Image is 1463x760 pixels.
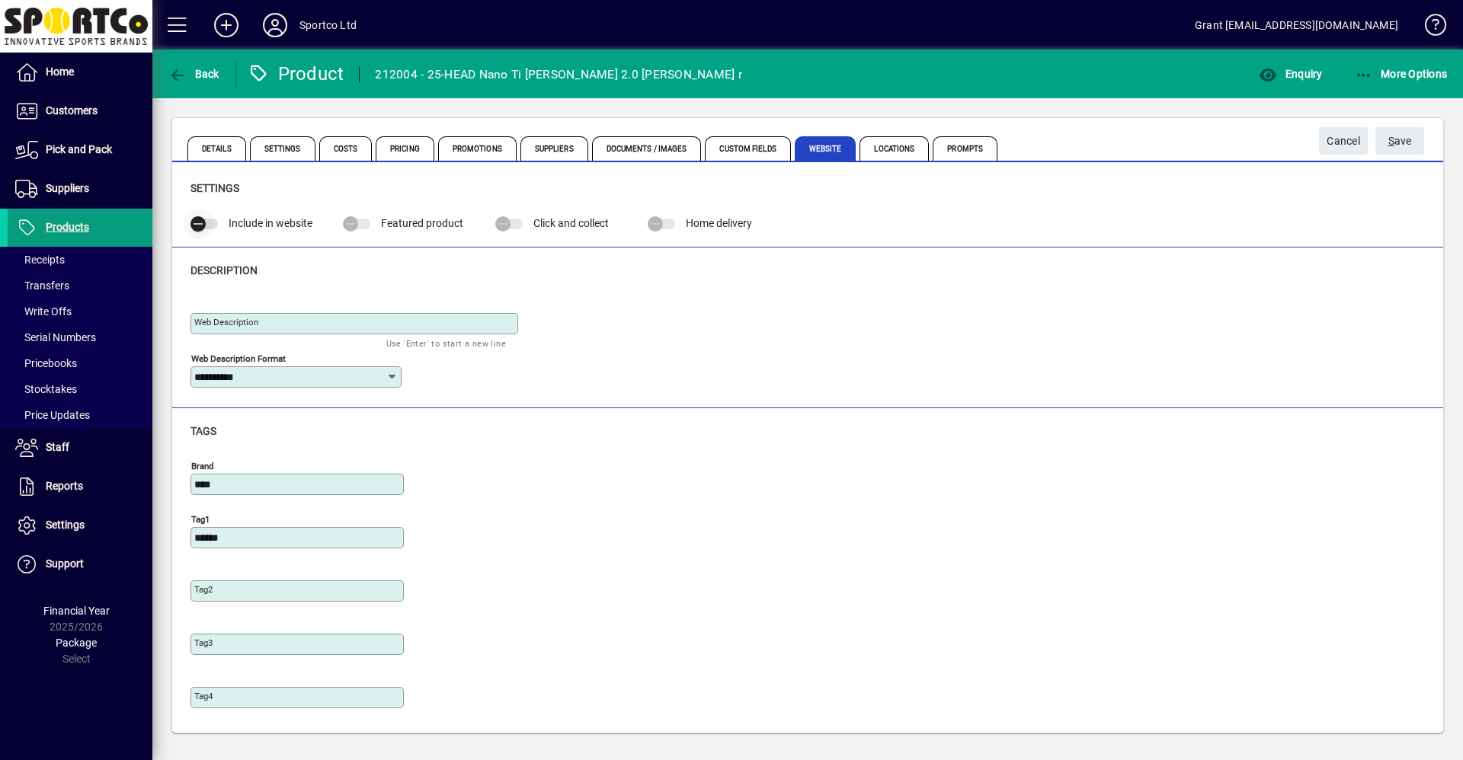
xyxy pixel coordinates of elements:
[8,324,152,350] a: Serial Numbers
[46,221,89,233] span: Products
[8,131,152,169] a: Pick and Pack
[43,605,110,617] span: Financial Year
[202,11,251,39] button: Add
[1351,60,1452,88] button: More Options
[187,136,246,161] span: Details
[1319,127,1368,155] button: Cancel
[15,254,65,266] span: Receipts
[533,217,609,229] span: Click and collect
[251,11,299,39] button: Profile
[8,468,152,506] a: Reports
[376,136,434,161] span: Pricing
[1388,129,1412,154] span: ave
[46,143,112,155] span: Pick and Pack
[381,217,463,229] span: Featured product
[795,136,856,161] span: Website
[1327,129,1360,154] span: Cancel
[46,182,89,194] span: Suppliers
[46,104,98,117] span: Customers
[705,136,790,161] span: Custom Fields
[194,691,213,701] mat-label: Tag4
[15,305,72,318] span: Write Offs
[191,513,210,524] mat-label: Tag1
[8,429,152,467] a: Staff
[15,409,90,421] span: Price Updates
[194,584,213,595] mat-label: Tag2
[56,637,97,649] span: Package
[165,60,223,88] button: Back
[8,247,152,273] a: Receipts
[46,441,69,453] span: Staff
[1388,135,1394,147] span: S
[46,65,74,78] span: Home
[168,68,219,80] span: Back
[1355,68,1448,80] span: More Options
[8,506,152,544] a: Settings
[190,182,239,194] span: Settings
[375,62,742,87] div: 212004 - 25-HEAD Nano Ti [PERSON_NAME] 2.0 [PERSON_NAME] r
[46,519,85,531] span: Settings
[8,92,152,130] a: Customers
[438,136,517,161] span: Promotions
[1259,68,1322,80] span: Enquiry
[1375,127,1424,155] button: Save
[194,637,213,648] mat-label: Tag3
[191,460,214,471] mat-label: Brand
[8,350,152,376] a: Pricebooks
[250,136,315,161] span: Settings
[1255,60,1326,88] button: Enquiry
[8,53,152,91] a: Home
[190,264,258,276] span: Description
[386,334,506,352] mat-hint: Use 'Enter' to start a new line
[15,383,77,395] span: Stocktakes
[933,136,997,161] span: Prompts
[592,136,702,161] span: Documents / Images
[46,480,83,492] span: Reports
[15,357,77,369] span: Pricebooks
[190,425,216,437] span: Tags
[248,62,344,86] div: Product
[1413,3,1444,53] a: Knowledge Base
[8,273,152,299] a: Transfers
[686,217,752,229] span: Home delivery
[8,170,152,208] a: Suppliers
[1195,13,1398,37] div: Grant [EMAIL_ADDRESS][DOMAIN_NAME]
[194,317,258,327] mat-label: Web Description
[152,60,236,88] app-page-header-button: Back
[8,545,152,583] a: Support
[15,331,96,343] span: Serial Numbers
[319,136,373,161] span: Costs
[8,299,152,324] a: Write Offs
[229,217,312,229] span: Include in website
[191,353,286,363] mat-label: Web Description Format
[8,402,152,428] a: Price Updates
[860,136,929,161] span: Locations
[520,136,588,161] span: Suppliers
[8,376,152,402] a: Stocktakes
[46,557,84,570] span: Support
[299,13,357,37] div: Sportco Ltd
[15,279,69,292] span: Transfers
